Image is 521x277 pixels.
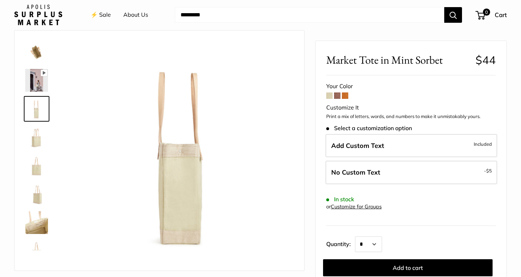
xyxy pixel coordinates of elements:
span: Add Custom Text [331,142,384,150]
div: Customize It [326,102,496,113]
a: Market Tote in Mint Sorbet [24,124,49,150]
a: Customize for Groups [331,203,382,210]
label: Add Custom Text [326,134,497,158]
img: Market Tote in Mint Sorbet [25,41,48,63]
img: Market Tote in Mint Sorbet [25,69,48,92]
span: 0 [483,9,490,16]
p: Print a mix of letters, words, and numbers to make it unmistakably yours. [326,113,496,120]
img: Market Tote in Mint Sorbet [25,97,48,120]
img: Market Tote in Mint Sorbet [25,154,48,177]
img: Market Tote in Mint Sorbet [25,126,48,149]
img: Apolis: Surplus Market [14,5,62,25]
div: or [326,202,382,212]
span: $44 [476,53,496,67]
span: Select a customization option [326,124,412,131]
a: Market Tote in Mint Sorbet [24,210,49,235]
label: Quantity: [326,234,355,252]
a: ⚡️ Sale [91,10,111,20]
img: Market Tote in Mint Sorbet [25,240,48,262]
a: Market Tote in Mint Sorbet [24,238,49,264]
div: Your Color [326,81,496,92]
button: Add to cart [323,259,493,276]
a: Market Tote in Mint Sorbet [24,153,49,179]
a: Market Tote in Mint Sorbet [24,39,49,65]
a: 0 Cart [476,9,507,21]
span: - [484,166,492,175]
img: Market Tote in Mint Sorbet [25,183,48,206]
span: Cart [495,11,507,18]
span: Market Tote in Mint Sorbet [326,53,470,66]
span: In stock [326,196,354,203]
span: No Custom Text [331,168,380,176]
img: Market Tote in Mint Sorbet [25,211,48,234]
img: Market Tote in Mint Sorbet [71,41,294,263]
label: Leave Blank [326,161,497,184]
input: Search... [175,7,444,23]
a: Market Tote in Mint Sorbet [24,181,49,207]
a: Market Tote in Mint Sorbet [24,96,49,122]
span: $5 [486,168,492,174]
button: Search [444,7,462,23]
span: Included [474,140,492,148]
a: About Us [123,10,148,20]
a: Market Tote in Mint Sorbet [24,68,49,93]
